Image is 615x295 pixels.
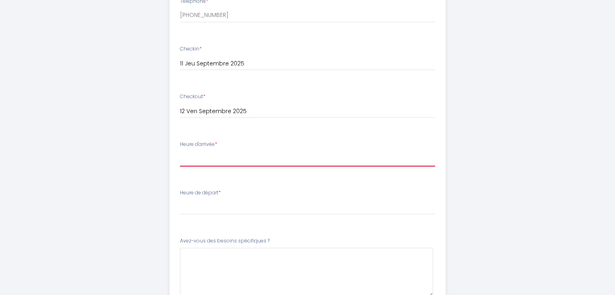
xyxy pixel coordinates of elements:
[180,141,217,148] label: Heure d'arrivée
[180,45,202,53] label: Checkin
[180,93,205,101] label: Checkout
[180,189,221,197] label: Heure de départ
[180,237,270,245] label: Avez-vous des besoins spécifiques ?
